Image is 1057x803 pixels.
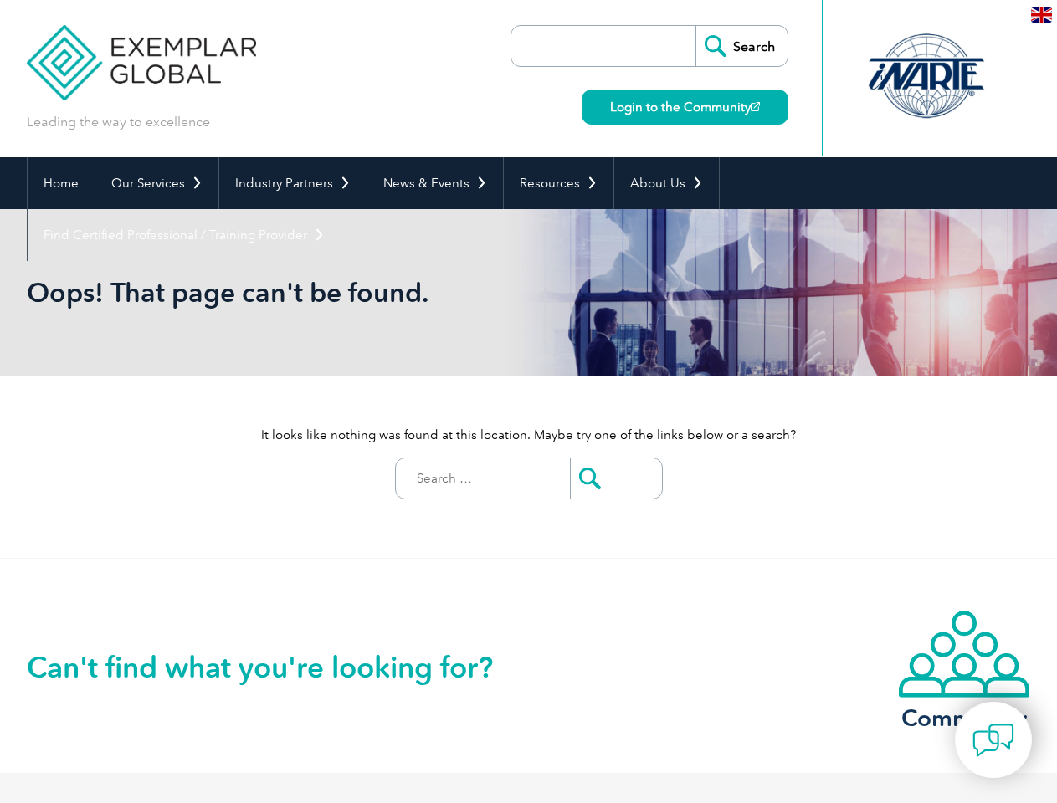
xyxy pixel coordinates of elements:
[582,90,788,125] a: Login to the Community
[219,157,367,209] a: Industry Partners
[28,157,95,209] a: Home
[28,209,341,261] a: Find Certified Professional / Training Provider
[27,426,1031,444] p: It looks like nothing was found at this location. Maybe try one of the links below or a search?
[27,276,670,309] h1: Oops! That page can't be found.
[614,157,719,209] a: About Us
[972,719,1014,761] img: contact-chat.png
[897,609,1031,699] img: icon-community.webp
[897,708,1031,729] h3: Community
[1031,7,1052,23] img: en
[367,157,503,209] a: News & Events
[897,609,1031,729] a: Community
[27,654,529,681] h2: Can't find what you're looking for?
[695,26,788,66] input: Search
[751,102,760,111] img: open_square.png
[27,113,210,131] p: Leading the way to excellence
[95,157,218,209] a: Our Services
[570,458,662,499] input: Submit
[504,157,613,209] a: Resources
